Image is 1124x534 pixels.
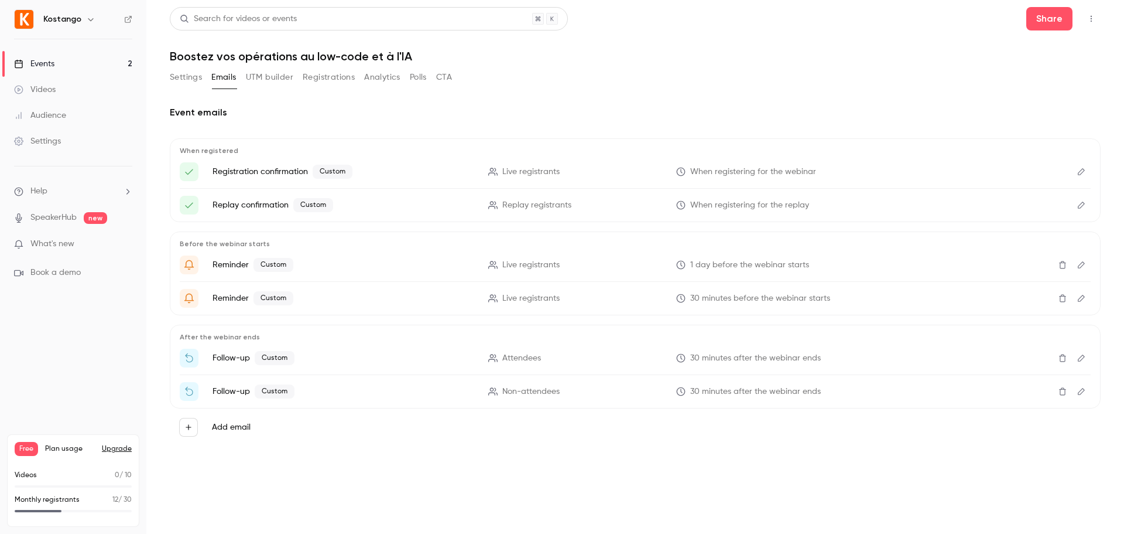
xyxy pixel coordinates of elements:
[1072,162,1091,181] button: Edit
[180,196,1091,215] li: Le replay de notre webinaire {{ event_name }} est disponible 🎥
[14,84,56,96] div: Videos
[170,106,1101,120] h2: Event emails
[246,68,293,87] button: UTM builder
[436,68,452,87] button: CTA
[313,165,352,179] span: Custom
[180,146,1091,155] p: When registered
[180,162,1091,181] li: Votre inscription à notre webinaire {{ event_name }} est confirmée ✅
[690,199,809,212] span: When registering for the replay
[43,13,81,25] h6: Kostango
[15,495,80,505] p: Monthly registrants
[115,472,119,479] span: 0
[1053,289,1072,308] button: Delete
[253,258,293,272] span: Custom
[1072,196,1091,215] button: Edit
[84,212,107,224] span: new
[213,351,474,365] p: Follow-up
[213,258,474,272] p: Reminder
[1072,382,1091,401] button: Edit
[15,470,37,481] p: Videos
[170,49,1101,63] h1: Boostez vos opérations au low-code et à l'IA
[180,256,1091,274] li: Plus qu’un jour avant {{ event_name }} ! 🚀
[502,386,560,398] span: Non-attendees
[14,135,61,147] div: Settings
[1072,256,1091,274] button: Edit
[690,259,809,271] span: 1 day before the webinar starts
[180,382,1091,401] li: Vous avez manqué notre webinaire ? Voici le replay 🎥
[1053,382,1072,401] button: Delete
[213,198,474,212] p: Replay confirmation
[1026,7,1072,30] button: Share
[112,495,132,505] p: / 30
[102,444,132,454] button: Upgrade
[211,68,236,87] button: Emails
[690,292,830,305] span: 30 minutes before the webinar starts
[30,212,77,224] a: SpeakerHub
[253,291,293,305] span: Custom
[180,289,1091,308] li: ⏰ Plus que 30 minutes avant notre webinaire : {{ event_name }} !
[293,198,333,212] span: Custom
[690,352,821,365] span: 30 minutes after the webinar ends
[213,291,474,305] p: Reminder
[690,386,821,398] span: 30 minutes after the webinar ends
[1053,349,1072,368] button: Delete
[45,444,95,454] span: Plan usage
[170,68,202,87] button: Settings
[180,332,1091,342] p: After the webinar ends
[30,238,74,250] span: What's new
[502,166,560,178] span: Live registrants
[180,13,297,25] div: Search for videos or events
[364,68,400,87] button: Analytics
[30,185,47,198] span: Help
[115,470,132,481] p: / 10
[15,10,33,29] img: Kostango
[213,165,474,179] p: Registration confirmation
[14,110,66,121] div: Audience
[410,68,427,87] button: Polls
[1053,256,1072,274] button: Delete
[690,166,816,178] span: When registering for the webinar
[255,385,294,399] span: Custom
[1072,349,1091,368] button: Edit
[15,442,38,456] span: Free
[30,267,81,279] span: Book a demo
[502,199,571,212] span: Replay registrants
[212,421,251,433] label: Add email
[502,259,560,271] span: Live registrants
[180,349,1091,368] li: Merci d'avoir participé à notre webinaire "{{ event_name }}"
[14,185,132,198] li: help-dropdown-opener
[180,239,1091,249] p: Before the webinar starts
[213,385,474,399] p: Follow-up
[303,68,355,87] button: Registrations
[502,292,560,305] span: Live registrants
[14,58,54,70] div: Events
[502,352,541,365] span: Attendees
[255,351,294,365] span: Custom
[1072,289,1091,308] button: Edit
[112,496,118,504] span: 12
